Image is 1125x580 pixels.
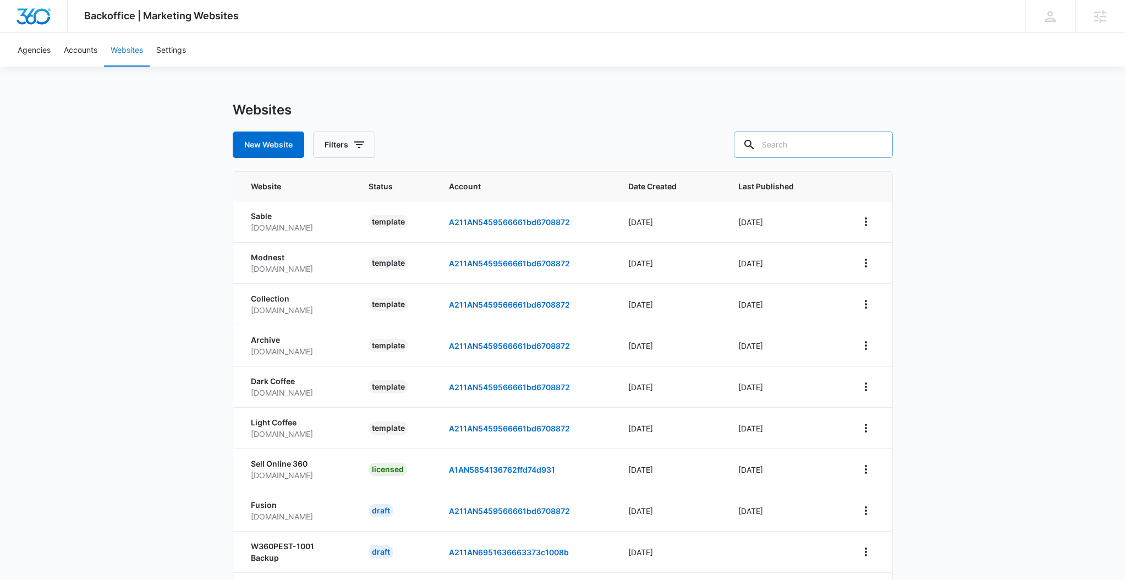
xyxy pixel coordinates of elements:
button: View More [857,213,875,231]
a: A1AN5854136762ffd74d931 [449,465,555,474]
p: [DOMAIN_NAME] [251,511,343,522]
td: [DATE] [725,325,844,366]
a: Accounts [57,33,104,67]
div: template [369,422,408,435]
p: [DOMAIN_NAME] [251,304,343,316]
span: Date Created [628,180,696,192]
p: Fusion [251,499,343,511]
button: View More [857,254,875,272]
p: Sable [251,210,343,222]
button: Filters [313,132,375,158]
td: [DATE] [615,325,725,366]
div: template [369,215,408,228]
a: A211AN5459566661bd6708872 [449,341,570,351]
button: View More [857,378,875,396]
a: Settings [150,33,193,67]
div: draft [369,504,393,517]
button: View More [857,502,875,519]
p: W360PEST-1001 Backup [251,540,343,563]
button: View More [857,296,875,313]
p: [DOMAIN_NAME] [251,263,343,275]
button: View More [857,543,875,561]
a: Websites [104,33,150,67]
a: A211AN5459566661bd6708872 [449,217,570,227]
p: [DOMAIN_NAME] [251,469,343,481]
a: Agencies [11,33,57,67]
span: Last Published [738,180,815,192]
p: Light Coffee [251,417,343,428]
div: template [369,380,408,393]
p: [DOMAIN_NAME] [251,222,343,233]
p: Modnest [251,251,343,263]
p: Archive [251,334,343,346]
td: [DATE] [615,242,725,283]
p: [DOMAIN_NAME] [251,387,343,398]
a: A211AN5459566661bd6708872 [449,259,570,268]
a: A211AN6951636663373c1008b [449,548,569,557]
td: [DATE] [725,448,844,490]
td: [DATE] [615,531,725,572]
td: [DATE] [615,490,725,531]
p: Dark Coffee [251,375,343,387]
div: draft [369,545,393,559]
a: A211AN5459566661bd6708872 [449,382,570,392]
td: [DATE] [725,242,844,283]
td: [DATE] [725,407,844,448]
p: Collection [251,293,343,304]
a: A211AN5459566661bd6708872 [449,300,570,309]
div: licensed [369,463,407,476]
td: [DATE] [725,366,844,407]
div: template [369,298,408,311]
span: Status [369,180,422,192]
td: [DATE] [725,283,844,325]
div: template [369,256,408,270]
input: Search [734,132,893,158]
td: [DATE] [615,448,725,490]
button: View More [857,419,875,437]
span: Backoffice | Marketing Websites [84,10,239,21]
a: A211AN5459566661bd6708872 [449,424,570,433]
td: [DATE] [725,201,844,242]
a: A211AN5459566661bd6708872 [449,506,570,516]
button: View More [857,461,875,478]
p: Sell Online 360 [251,458,343,469]
div: template [369,339,408,352]
td: [DATE] [615,201,725,242]
p: [DOMAIN_NAME] [251,346,343,357]
td: [DATE] [615,283,725,325]
td: [DATE] [725,490,844,531]
h1: Websites [233,102,292,118]
button: New Website [233,132,304,158]
button: View More [857,337,875,354]
p: [DOMAIN_NAME] [251,428,343,440]
td: [DATE] [615,366,725,407]
td: [DATE] [615,407,725,448]
span: Website [251,180,327,192]
span: Account [449,180,602,192]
